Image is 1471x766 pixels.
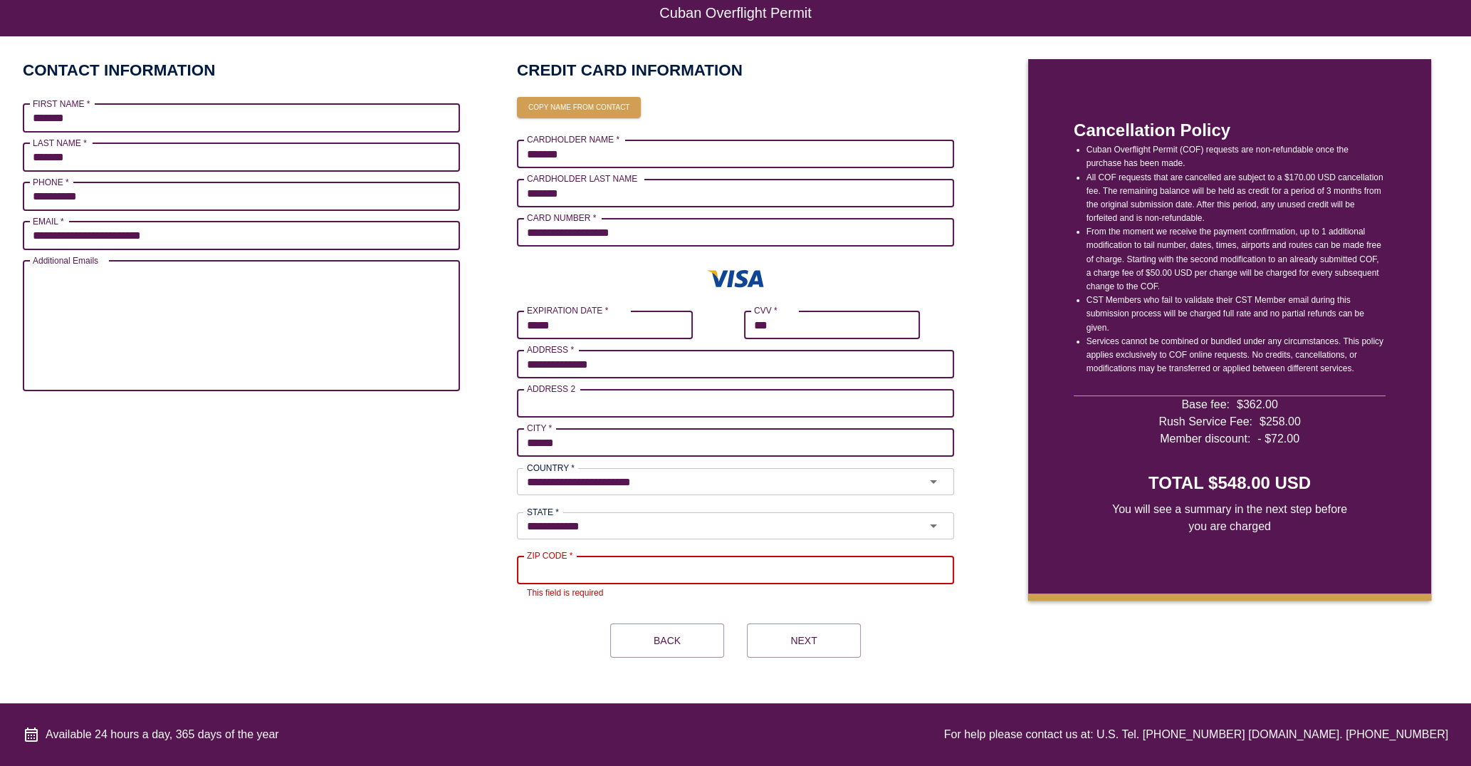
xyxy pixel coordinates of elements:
div: Available 24 hours a day, 365 days of the year [23,726,279,743]
span: - $ 72.00 [1257,430,1299,447]
label: Additional Emails [33,254,98,266]
span: Base fee: [1181,396,1230,413]
span: Rush Service Fee: [1158,413,1252,430]
label: ZIP CODE * [527,549,572,561]
p: This field is required [527,586,944,601]
button: Next [747,623,861,658]
li: All COF requests that are cancelled are subject to a $170.00 USD cancellation fee. The remaining ... [1087,171,1386,226]
p: Cancellation Policy [1074,118,1386,143]
label: FIRST NAME * [33,98,90,110]
label: EMAIL * [33,215,64,227]
h4: TOTAL $548.00 USD [1148,471,1311,495]
h2: CREDIT CARD INFORMATION [517,59,954,81]
label: CARD NUMBER * [527,212,596,224]
label: CARDHOLDER LAST NAME [527,172,637,185]
li: From the moment we receive the payment confirmation, up to 1 additional modification to tail numb... [1087,225,1386,294]
li: Cuban Overflight Permit (COF) requests are non-refundable once the purchase has been made. [1087,143,1386,170]
label: ADDRESS * [527,343,574,356]
button: Copy name from contact [517,97,641,118]
h2: CONTACT INFORMATION [23,59,215,81]
h6: Cuban Overflight Permit [57,12,1414,14]
label: PHONE * [33,176,69,188]
span: $ 258.00 [1260,413,1301,430]
p: Up to X email addresses separated by a comma [33,393,450,408]
label: ADDRESS 2 [527,383,575,395]
label: EXPIRATION DATE * [527,304,608,316]
li: Services cannot be combined or bundled under any circumstances. This policy applies exclusively t... [1087,335,1386,376]
span: You will see a summary in the next step before you are charged [1105,501,1354,535]
li: CST Members who fail to validate their CST Member email during this submission process will be ch... [1087,294,1386,335]
label: LAST NAME * [33,137,87,149]
button: Back [610,623,724,658]
button: Open [917,516,949,536]
label: STATE * [527,506,559,518]
label: COUNTRY * [527,462,575,474]
label: CVV * [754,304,778,316]
span: $ 362.00 [1237,396,1278,413]
div: For help please contact us at: U.S. Tel. [PHONE_NUMBER] [DOMAIN_NAME]. [PHONE_NUMBER] [944,726,1448,743]
span: Member discount: [1160,430,1250,447]
label: CARDHOLDER NAME * [527,133,619,145]
label: CITY * [527,422,552,434]
button: Open [917,472,949,492]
